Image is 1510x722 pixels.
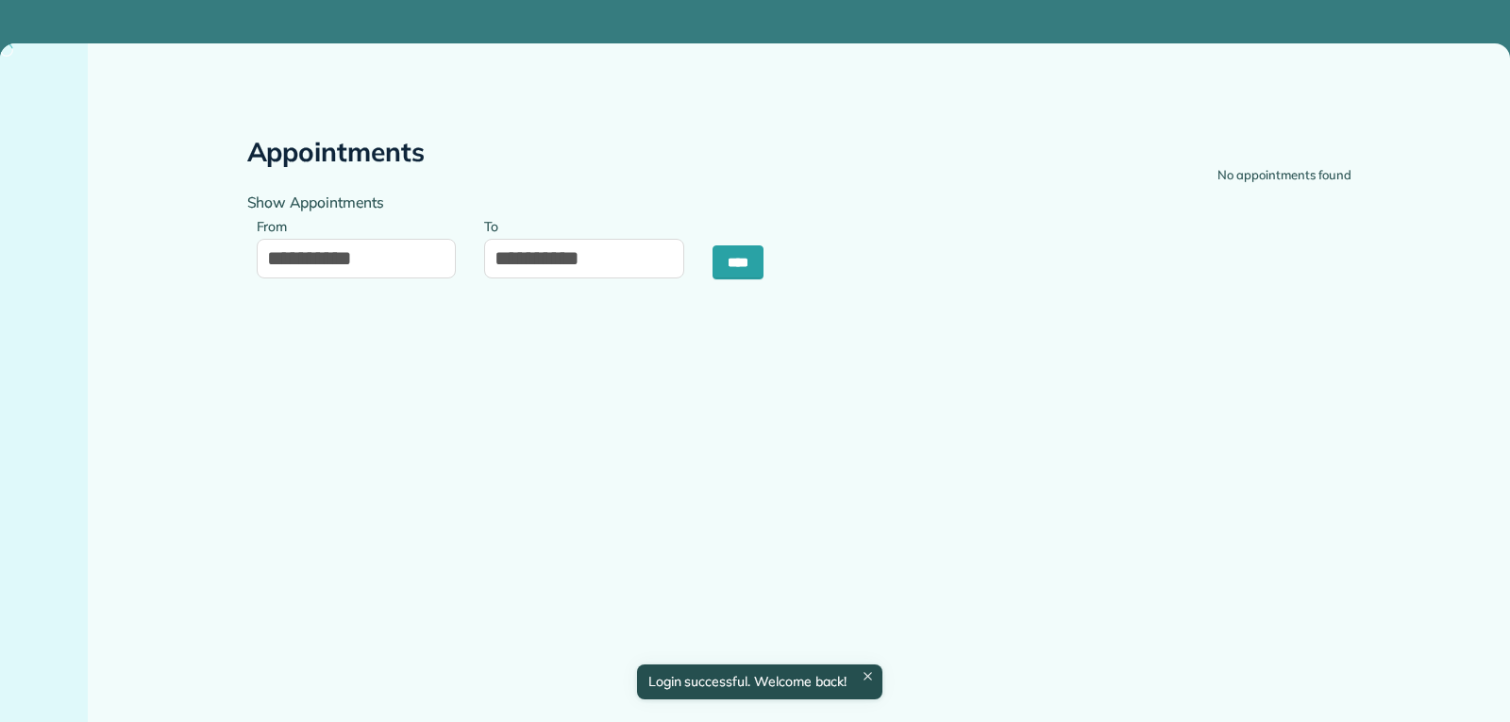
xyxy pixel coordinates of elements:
[247,138,426,167] h2: Appointments
[247,194,785,210] h4: Show Appointments
[257,208,297,243] label: From
[1217,166,1351,185] div: No appointments found
[484,208,508,243] label: To
[636,664,881,699] div: Login successful. Welcome back!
